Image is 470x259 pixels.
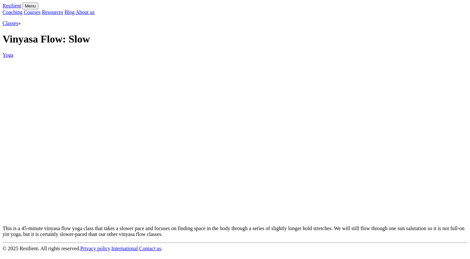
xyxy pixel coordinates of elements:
p: This is a 45-minute vinyasa flow yoga class that takes a slower pace and focuses on finding space... [3,226,467,237]
a: Coaching [3,9,22,15]
a: Courses [24,9,41,15]
p: » [3,20,467,26]
a: About us [76,9,94,15]
button: Menu [22,3,38,9]
a: Blog [65,9,75,15]
a: Contact us [139,246,161,251]
a: Privacy policy [80,246,110,251]
a: International [111,246,138,251]
a: Classes [3,20,18,26]
h1: Vinyasa Flow: Slow [3,33,467,45]
a: Yoga [3,52,13,58]
a: Resources [42,9,63,15]
div: © 2025 Resilient. All rights reserved. . . . [3,246,467,252]
a: Resilient [3,3,21,8]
